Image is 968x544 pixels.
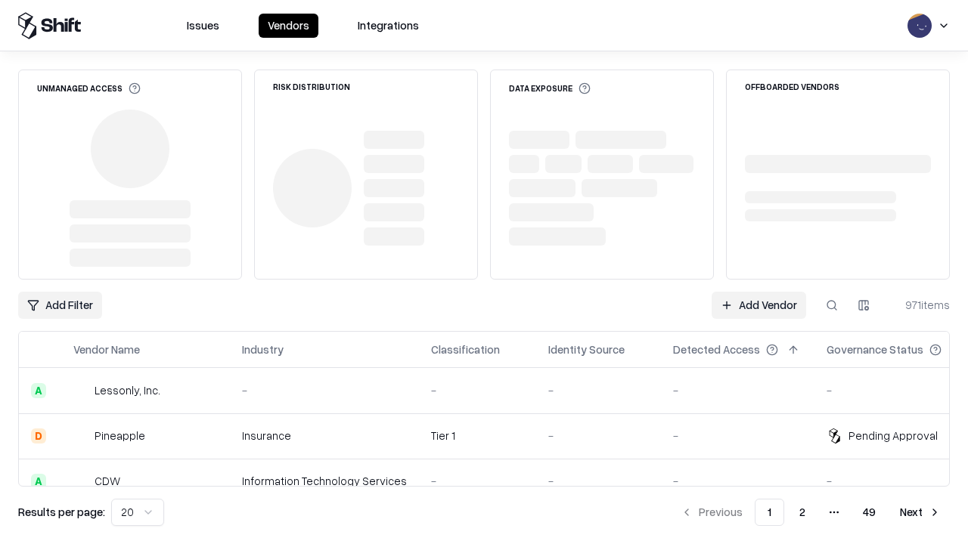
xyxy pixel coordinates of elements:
div: - [673,428,802,444]
img: CDW [73,474,88,489]
button: Integrations [349,14,428,38]
div: A [31,474,46,489]
img: Lessonly, Inc. [73,383,88,398]
div: D [31,428,46,444]
div: Lessonly, Inc. [95,382,160,398]
div: Offboarded Vendors [745,82,839,91]
div: Tier 1 [431,428,524,444]
div: - [827,473,966,489]
div: - [827,382,966,398]
div: - [673,473,802,489]
div: Governance Status [827,342,923,357]
div: - [548,382,649,398]
div: - [431,473,524,489]
button: 49 [851,499,888,526]
nav: pagination [672,499,950,526]
button: Next [891,499,950,526]
div: Unmanaged Access [37,82,141,94]
div: Detected Access [673,342,760,357]
div: Identity Source [548,342,625,357]
div: Industry [242,342,284,357]
img: Pineapple [73,428,88,444]
p: Results per page: [18,504,105,520]
div: - [431,382,524,398]
div: Risk Distribution [273,82,350,91]
div: Pending Approval [849,428,938,444]
div: Classification [431,342,500,357]
div: - [673,382,802,398]
button: 1 [755,499,784,526]
button: 2 [787,499,818,526]
div: CDW [95,473,120,489]
div: - [548,428,649,444]
div: A [31,383,46,398]
div: Vendor Name [73,342,140,357]
div: Insurance [242,428,407,444]
button: Add Filter [18,292,102,319]
a: Add Vendor [712,292,806,319]
div: - [548,473,649,489]
div: Information Technology Services [242,473,407,489]
div: 971 items [889,297,950,313]
div: Data Exposure [509,82,591,94]
div: Pineapple [95,428,145,444]
button: Issues [178,14,228,38]
button: Vendors [259,14,318,38]
div: - [242,382,407,398]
